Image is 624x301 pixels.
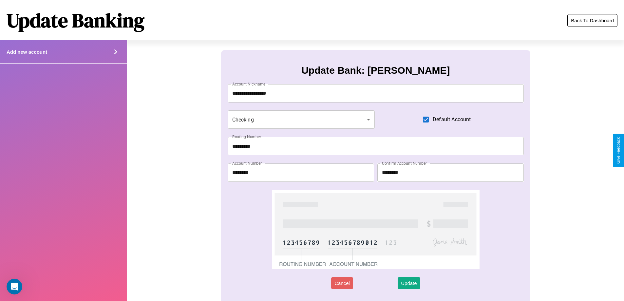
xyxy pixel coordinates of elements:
[567,14,617,27] button: Back To Dashboard
[232,160,262,166] label: Account Number
[272,190,479,269] img: check
[382,160,427,166] label: Confirm Account Number
[232,134,261,140] label: Routing Number
[433,116,471,123] span: Default Account
[616,137,621,164] div: Give Feedback
[398,277,420,289] button: Update
[331,277,353,289] button: Cancel
[228,110,375,129] div: Checking
[7,279,22,294] iframe: Intercom live chat
[232,81,266,87] label: Account Nickname
[7,7,144,34] h1: Update Banking
[301,65,450,76] h3: Update Bank: [PERSON_NAME]
[7,49,47,55] h4: Add new account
